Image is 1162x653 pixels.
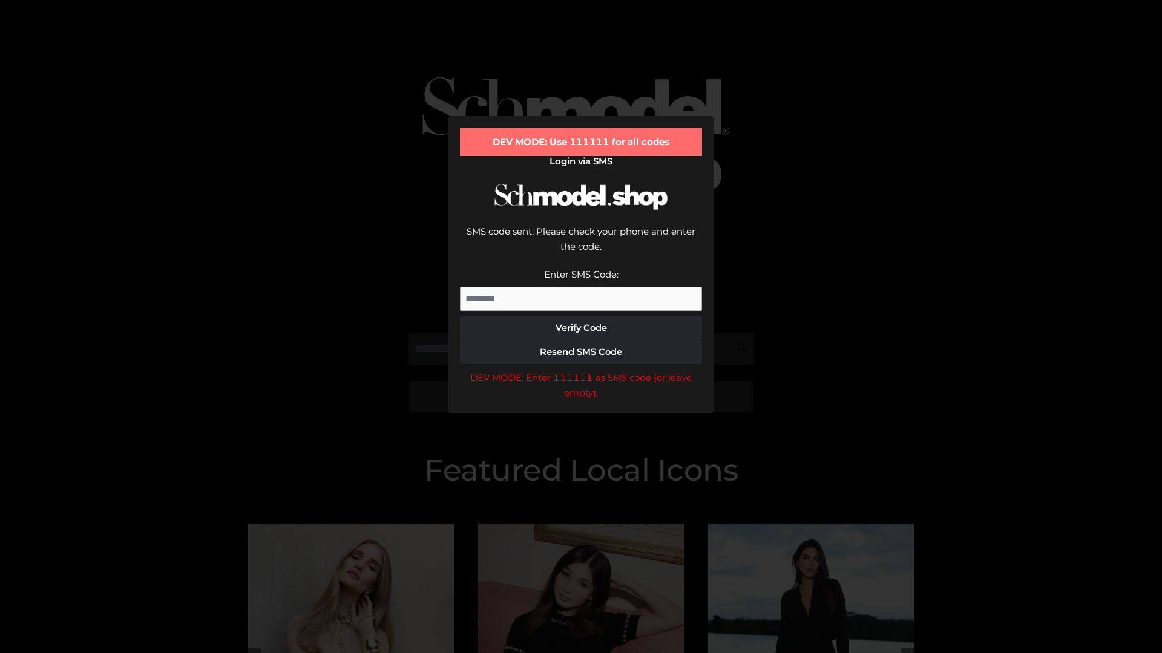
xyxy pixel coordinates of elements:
[460,156,702,167] h2: Login via SMS
[490,173,672,221] img: Schmodel Logo
[544,268,619,280] label: Enter SMS Code:
[460,316,702,340] button: Verify Code
[460,224,702,267] div: SMS code sent. Please check your phone and enter the code.
[460,370,702,401] div: DEV MODE: Enter 111111 as SMS code (or leave empty).
[460,128,702,156] div: DEV MODE: Use 111111 for all codes
[460,340,702,364] button: Resend SMS Code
